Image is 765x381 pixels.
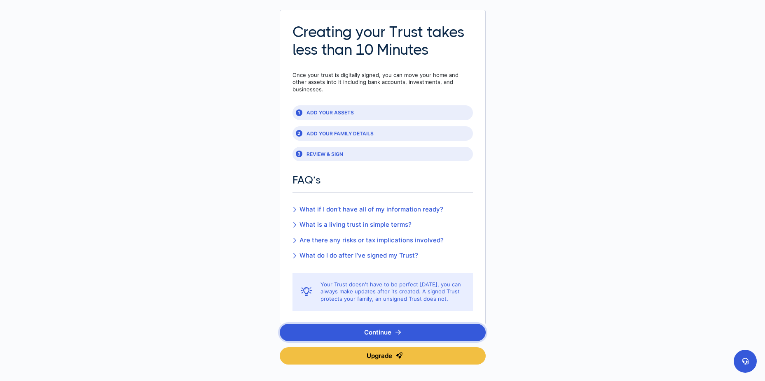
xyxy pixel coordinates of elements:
[292,147,473,161] div: REVIEW & SIGN
[292,236,444,245] a: Are there any risks or tax implications involved?
[296,151,302,157] div: 3
[296,130,302,137] div: 2
[292,205,444,214] a: What if I don’t have all of my information ready?
[280,324,486,341] button: Continue
[296,109,302,116] div: 1
[280,347,486,365] button: Upgrade
[292,251,444,260] a: What do I do after I’ve signed my Trust?
[292,126,473,141] div: ADD YOUR FAMILY DETAILS
[292,72,473,93] p: Once your trust is digitally signed, you can move your home and other assets into it including ba...
[292,220,444,230] a: What is a living trust in simple terms?
[292,174,321,186] span: FAQ’s
[292,273,473,311] div: Your Trust doesn't have to be perfect [DATE], you can always make updates after its created. A si...
[292,105,473,120] div: ADD YOUR ASSETS
[292,23,473,59] h2: Creating your Trust takes less than 10 Minutes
